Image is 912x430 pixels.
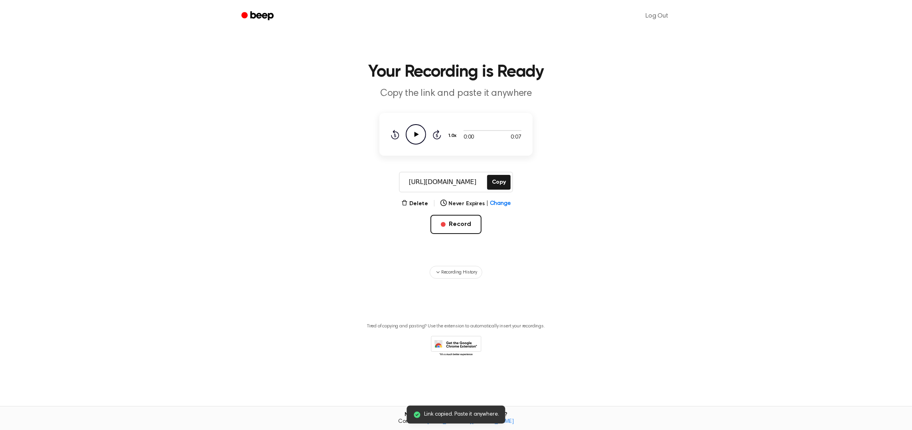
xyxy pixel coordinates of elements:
button: Record [430,215,481,234]
span: Change [490,200,511,208]
a: [EMAIL_ADDRESS][DOMAIN_NAME] [427,419,514,424]
h1: Your Recording is Ready [252,64,660,81]
span: | [486,200,488,208]
button: Copy [487,175,511,190]
span: Recording History [441,269,477,276]
p: Tired of copying and pasting? Use the extension to automatically insert your recordings. [367,323,545,329]
span: 0:07 [511,133,521,142]
a: Beep [236,8,281,24]
span: Contact us [5,418,907,426]
button: Recording History [430,266,482,279]
span: Link copied. Paste it anywhere. [424,410,499,419]
button: Never Expires|Change [440,200,511,208]
span: 0:00 [464,133,474,142]
span: | [433,199,436,208]
button: Delete [401,200,428,208]
p: Copy the link and paste it anywhere [303,87,609,100]
button: 1.0x [448,129,460,143]
a: Log Out [638,6,676,26]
